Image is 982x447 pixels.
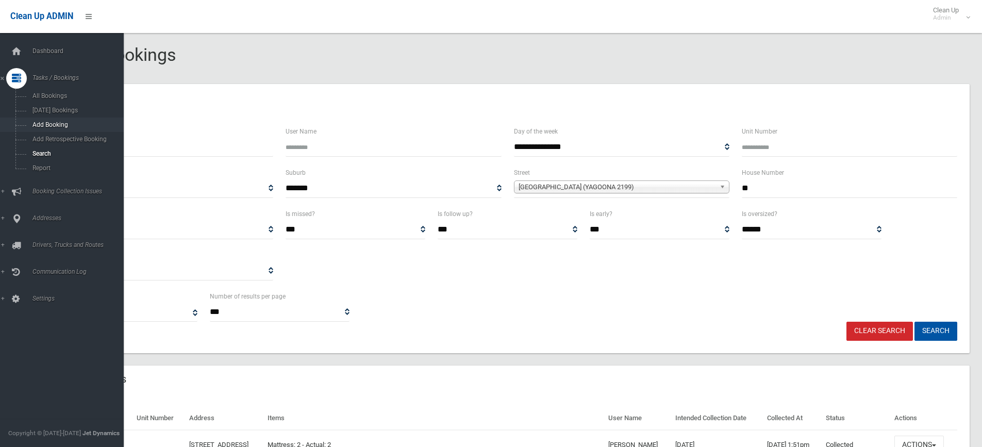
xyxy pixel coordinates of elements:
[29,107,123,114] span: [DATE] Bookings
[263,407,604,430] th: Items
[185,407,263,430] th: Address
[8,429,81,437] span: Copyright © [DATE]-[DATE]
[763,407,822,430] th: Collected At
[29,150,123,157] span: Search
[82,429,120,437] strong: Jet Dynamics
[519,181,715,193] span: [GEOGRAPHIC_DATA] (YAGOONA 2199)
[438,208,473,220] label: Is follow up?
[10,11,73,21] span: Clean Up ADMIN
[514,126,558,137] label: Day of the week
[132,407,185,430] th: Unit Number
[604,407,671,430] th: User Name
[29,214,131,222] span: Addresses
[29,136,123,143] span: Add Retrospective Booking
[846,322,913,341] a: Clear Search
[29,92,123,100] span: All Bookings
[742,167,784,178] label: House Number
[742,208,777,220] label: Is oversized?
[210,291,286,302] label: Number of results per page
[890,407,957,430] th: Actions
[29,188,131,195] span: Booking Collection Issues
[514,167,530,178] label: Street
[590,208,612,220] label: Is early?
[928,6,969,22] span: Clean Up
[29,121,123,128] span: Add Booking
[286,208,315,220] label: Is missed?
[286,167,306,178] label: Suburb
[742,126,777,137] label: Unit Number
[671,407,763,430] th: Intended Collection Date
[914,322,957,341] button: Search
[29,74,131,81] span: Tasks / Bookings
[286,126,317,137] label: User Name
[29,295,131,302] span: Settings
[29,241,131,249] span: Drivers, Trucks and Routes
[29,164,123,172] span: Report
[822,407,890,430] th: Status
[29,47,131,55] span: Dashboard
[29,268,131,275] span: Communication Log
[933,14,959,22] small: Admin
